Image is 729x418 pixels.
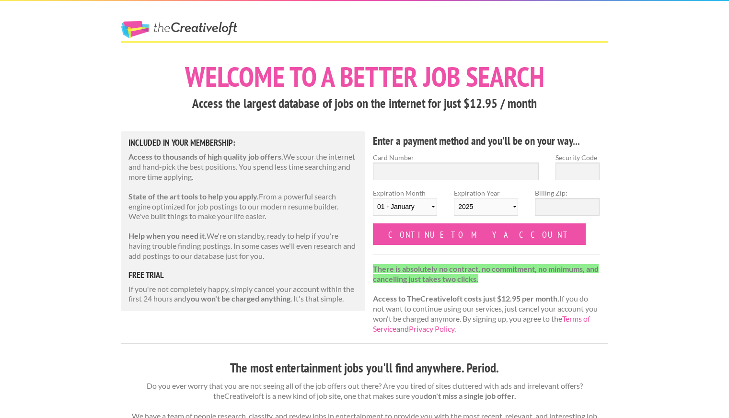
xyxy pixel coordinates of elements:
[373,223,586,245] input: Continue to my account
[128,231,358,261] p: We're on standby, ready to help if you're having trouble finding postings. In some cases we'll ev...
[373,314,590,333] a: Terms of Service
[373,198,437,216] select: Expiration Month
[121,94,608,113] h3: Access the largest database of jobs on the internet for just $12.95 / month
[128,271,358,279] h5: free trial
[373,152,539,163] label: Card Number
[128,284,358,304] p: If you're not completely happy, simply cancel your account within the first 24 hours and . It's t...
[373,264,600,334] p: If you do not want to continue using our services, just cancel your account you won't be charged ...
[409,324,454,333] a: Privacy Policy
[373,294,559,303] strong: Access to TheCreativeloft costs just $12.95 per month.
[535,188,599,198] label: Billing Zip:
[373,133,600,149] h4: Enter a payment method and you'll be on your way...
[373,264,599,283] strong: There is absolutely no contract, no commitment, no minimums, and cancelling just takes two clicks.
[454,188,518,223] label: Expiration Year
[128,192,358,221] p: From a powerful search engine optimized for job postings to our modern resume builder. We've buil...
[128,192,259,201] strong: State of the art tools to help you apply.
[555,152,600,163] label: Security Code
[128,231,207,240] strong: Help when you need it.
[128,139,358,147] h5: Included in Your Membership:
[373,188,437,223] label: Expiration Month
[121,21,237,38] a: The Creative Loft
[121,63,608,91] h1: Welcome to a better job search
[128,152,283,161] strong: Access to thousands of high quality job offers.
[454,198,518,216] select: Expiration Year
[186,294,290,303] strong: you won't be charged anything
[424,391,516,400] strong: don't miss a single job offer.
[121,359,608,377] h3: The most entertainment jobs you'll find anywhere. Period.
[128,152,358,182] p: We scour the internet and hand-pick the best positions. You spend less time searching and more ti...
